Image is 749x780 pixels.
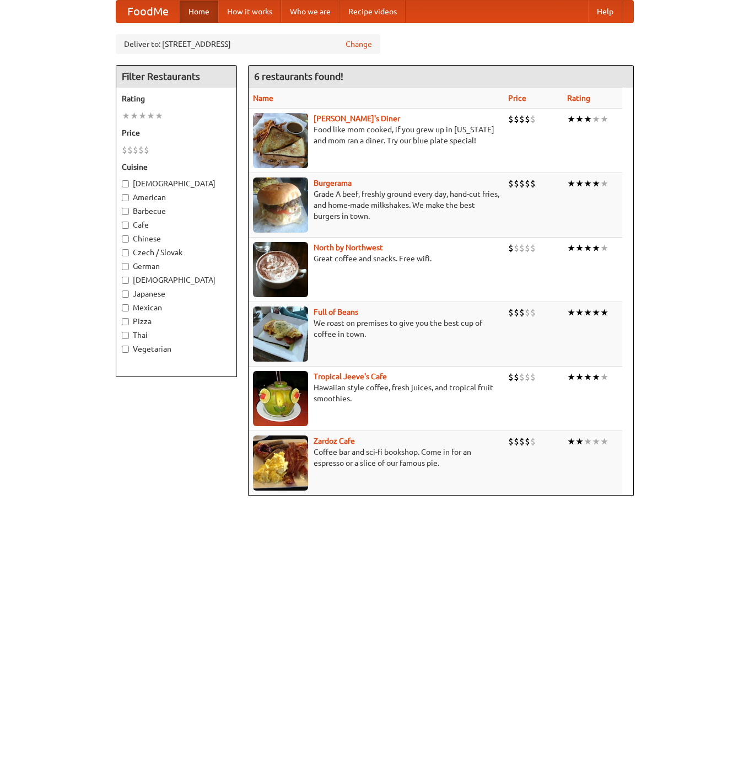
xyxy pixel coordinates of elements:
[519,435,525,448] li: $
[122,304,129,311] input: Mexican
[122,261,231,272] label: German
[122,277,129,284] input: [DEMOGRAPHIC_DATA]
[592,177,600,190] li: ★
[122,249,129,256] input: Czech / Slovak
[122,110,130,122] li: ★
[514,113,519,125] li: $
[508,177,514,190] li: $
[122,180,129,187] input: [DEMOGRAPHIC_DATA]
[253,435,308,491] img: zardoz.jpg
[508,371,514,383] li: $
[122,162,231,173] h5: Cuisine
[147,110,155,122] li: ★
[253,189,499,222] p: Grade A beef, freshly ground every day, hand-cut fries, and home-made milkshakes. We make the bes...
[600,242,608,254] li: ★
[600,371,608,383] li: ★
[519,306,525,319] li: $
[575,435,584,448] li: ★
[584,435,592,448] li: ★
[584,306,592,319] li: ★
[600,113,608,125] li: ★
[525,371,530,383] li: $
[519,177,525,190] li: $
[122,233,231,244] label: Chinese
[130,110,138,122] li: ★
[508,113,514,125] li: $
[592,242,600,254] li: ★
[514,177,519,190] li: $
[122,247,231,258] label: Czech / Slovak
[314,243,383,252] a: North by Northwest
[253,306,308,362] img: beans.jpg
[122,343,231,354] label: Vegetarian
[588,1,622,23] a: Help
[122,235,129,243] input: Chinese
[340,1,406,23] a: Recipe videos
[508,94,526,103] a: Price
[592,371,600,383] li: ★
[253,371,308,426] img: jeeves.jpg
[122,208,129,215] input: Barbecue
[133,144,138,156] li: $
[592,306,600,319] li: ★
[122,93,231,104] h5: Rating
[514,371,519,383] li: $
[575,242,584,254] li: ★
[530,113,536,125] li: $
[567,177,575,190] li: ★
[122,219,231,230] label: Cafe
[116,66,236,88] h4: Filter Restaurants
[180,1,218,23] a: Home
[575,306,584,319] li: ★
[122,206,231,217] label: Barbecue
[122,318,129,325] input: Pizza
[592,435,600,448] li: ★
[314,179,352,187] a: Burgerama
[530,371,536,383] li: $
[575,371,584,383] li: ★
[525,435,530,448] li: $
[116,34,380,54] div: Deliver to: [STREET_ADDRESS]
[122,178,231,189] label: [DEMOGRAPHIC_DATA]
[514,306,519,319] li: $
[281,1,340,23] a: Who we are
[122,332,129,339] input: Thai
[314,372,387,381] a: Tropical Jeeve's Cafe
[508,306,514,319] li: $
[525,306,530,319] li: $
[584,177,592,190] li: ★
[530,435,536,448] li: $
[155,110,163,122] li: ★
[314,114,400,123] b: [PERSON_NAME]'s Diner
[253,177,308,233] img: burgerama.jpg
[508,435,514,448] li: $
[218,1,281,23] a: How it works
[592,113,600,125] li: ★
[253,447,499,469] p: Coffee bar and sci-fi bookshop. Come in for an espresso or a slice of our famous pie.
[253,242,308,297] img: north.jpg
[253,382,499,404] p: Hawaiian style coffee, fresh juices, and tropical fruit smoothies.
[525,177,530,190] li: $
[314,437,355,445] a: Zardoz Cafe
[519,371,525,383] li: $
[530,177,536,190] li: $
[138,144,144,156] li: $
[567,94,590,103] a: Rating
[122,346,129,353] input: Vegetarian
[567,242,575,254] li: ★
[525,242,530,254] li: $
[575,113,584,125] li: ★
[525,113,530,125] li: $
[122,316,231,327] label: Pizza
[122,194,129,201] input: American
[567,371,575,383] li: ★
[314,308,358,316] a: Full of Beans
[530,242,536,254] li: $
[122,288,231,299] label: Japanese
[567,435,575,448] li: ★
[567,306,575,319] li: ★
